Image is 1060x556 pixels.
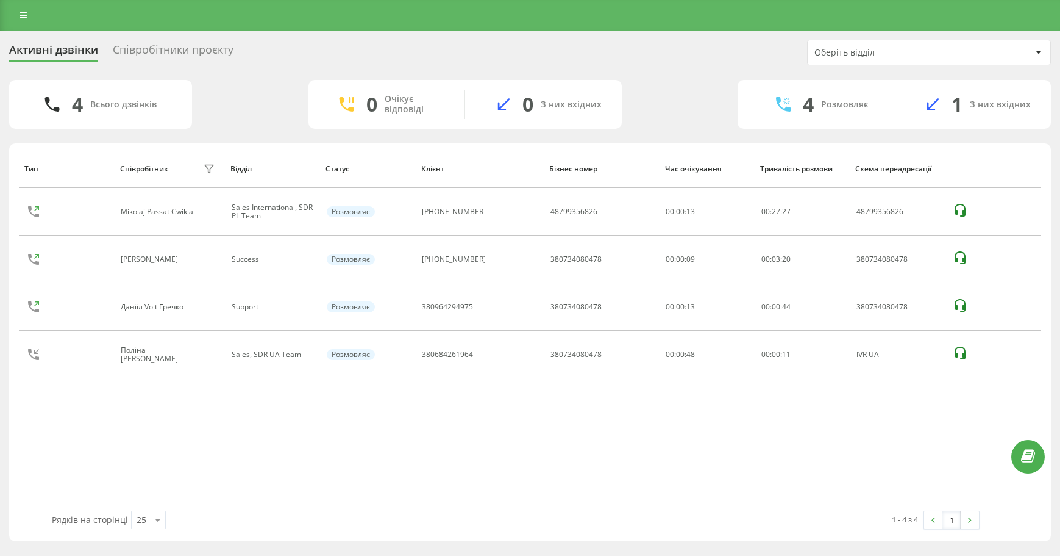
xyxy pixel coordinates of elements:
[666,303,747,311] div: 00:00:13
[666,208,747,216] div: 00:00:13
[121,303,187,311] div: Данііл Volt Гречко
[72,93,83,116] div: 4
[814,48,960,58] div: Оберіть відділ
[821,99,868,110] div: Розмовляє
[761,255,791,264] div: : :
[327,206,375,217] div: Розмовляє
[760,165,844,173] div: Тривалість розмови
[422,303,473,311] div: 380964294975
[772,254,780,264] span: 03
[782,349,791,359] span: 11
[856,303,939,311] div: 380734080478
[232,203,313,221] div: Sales International, SDR PL Team
[772,349,780,359] span: 00
[522,93,533,116] div: 0
[782,206,791,217] span: 27
[230,165,314,173] div: Відділ
[121,255,181,264] div: [PERSON_NAME]
[761,206,770,217] span: 00
[549,165,653,173] div: Бізнес номер
[855,165,940,173] div: Схема переадресації
[772,206,780,217] span: 27
[232,303,313,311] div: Support
[541,99,602,110] div: З них вхідних
[970,99,1031,110] div: З них вхідних
[761,303,791,311] div: : :
[385,94,446,115] div: Очікує відповіді
[121,346,200,364] div: Поліна [PERSON_NAME]
[327,349,375,360] div: Розмовляє
[856,208,939,216] div: 48799356826
[761,208,791,216] div: : :
[856,350,939,359] div: IVR UA
[550,350,602,359] div: 380734080478
[550,255,602,264] div: 380734080478
[782,254,791,264] span: 20
[892,513,918,525] div: 1 - 4 з 4
[52,514,128,525] span: Рядків на сторінці
[422,255,486,264] div: [PHONE_NUMBER]
[665,165,749,173] div: Час очікування
[772,301,780,312] span: 00
[121,208,196,216] div: Mikolaj Passat Cwikla
[803,93,814,116] div: 4
[325,165,409,173] div: Статус
[232,350,313,359] div: Sales, SDR UA Team
[327,301,375,312] div: Розмовляє
[9,43,98,62] div: Активні дзвінки
[24,165,108,173] div: Тип
[90,99,157,110] div: Всього дзвінків
[666,350,747,359] div: 00:00:48
[137,514,146,526] div: 25
[761,254,770,264] span: 00
[856,255,939,264] div: 380734080478
[782,301,791,312] span: 44
[761,301,770,312] span: 00
[761,349,770,359] span: 00
[942,511,961,529] a: 1
[366,93,377,116] div: 0
[327,254,375,265] div: Розмовляє
[422,208,486,216] div: [PHONE_NUMBER]
[422,350,473,359] div: 380684261964
[666,255,747,264] div: 00:00:09
[113,43,233,62] div: Співробітники проєкту
[952,93,962,116] div: 1
[120,165,168,173] div: Співробітник
[421,165,538,173] div: Клієнт
[550,208,597,216] div: 48799356826
[232,255,313,264] div: Success
[761,350,791,359] div: : :
[550,303,602,311] div: 380734080478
